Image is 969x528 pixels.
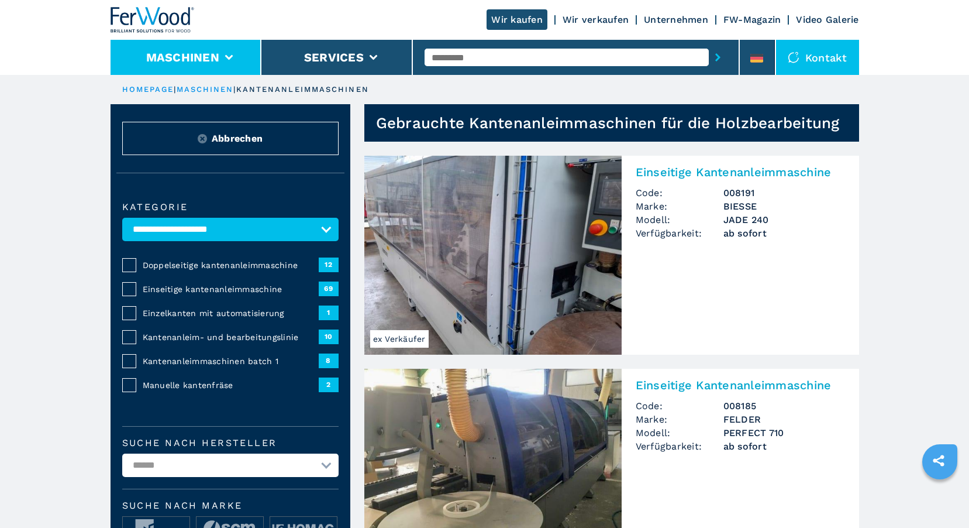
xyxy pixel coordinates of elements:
span: Einseitige kantenanleimmaschine [143,283,319,295]
h3: BIESSE [723,200,845,213]
span: Code: [636,399,723,413]
label: Suche nach Hersteller [122,438,339,448]
span: Marke: [636,413,723,426]
h2: Einseitige Kantenanleimmaschine [636,378,845,392]
button: submit-button [709,44,727,71]
span: 10 [319,330,339,344]
h3: JADE 240 [723,213,845,227]
span: Kantenanleim- und bearbeitungslinie [143,331,319,343]
span: Kantenanleimmaschinen batch 1 [143,355,319,367]
span: | [174,85,176,94]
h2: Einseitige Kantenanleimmaschine [636,165,845,179]
span: 1 [319,306,339,320]
a: Wir kaufen [487,9,547,30]
button: ResetAbbrechen [122,122,339,155]
span: Verfügbarkeit: [636,227,723,240]
span: 8 [319,354,339,368]
span: ex Verkäufer [370,330,429,348]
span: Abbrechen [212,132,263,145]
button: Services [304,50,364,64]
span: 2 [319,378,339,392]
a: Einseitige Kantenanleimmaschine BIESSE JADE 240ex VerkäuferEinseitige KantenanleimmaschineCode:00... [364,156,859,355]
span: Modell: [636,426,723,440]
span: Code: [636,186,723,200]
h3: FELDER [723,413,845,426]
h3: PERFECT 710 [723,426,845,440]
button: Maschinen [146,50,219,64]
span: Doppelseitige kantenanleimmaschine [143,259,319,271]
a: FW-Magazin [723,14,781,25]
span: Suche nach Marke [122,501,339,510]
span: | [233,85,236,94]
span: Einzelkanten mit automatisierung [143,307,319,319]
h3: 008185 [723,399,845,413]
a: Unternehmen [644,14,708,25]
h3: 008191 [723,186,845,200]
span: Marke: [636,200,723,213]
img: Ferwood [111,7,195,33]
a: HOMEPAGE [122,85,174,94]
label: Kategorie [122,203,339,212]
span: 12 [319,258,339,272]
a: Video Galerie [796,14,858,25]
div: Kontakt [776,40,859,75]
h1: Gebrauchte Kantenanleimmaschinen für die Holzbearbeitung [376,114,840,132]
span: ab sofort [723,440,845,453]
span: Manuelle kantenfräse [143,379,319,391]
p: kantenanleimmaschinen [236,84,369,95]
a: Wir verkaufen [563,14,629,25]
img: Kontakt [788,52,799,63]
span: 69 [319,282,339,296]
a: sharethis [924,446,953,475]
img: Einseitige Kantenanleimmaschine BIESSE JADE 240 [364,156,622,355]
span: Modell: [636,213,723,227]
a: maschinen [177,85,234,94]
img: Reset [198,134,207,143]
span: Verfügbarkeit: [636,440,723,453]
span: ab sofort [723,227,845,240]
iframe: Chat [919,475,960,519]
